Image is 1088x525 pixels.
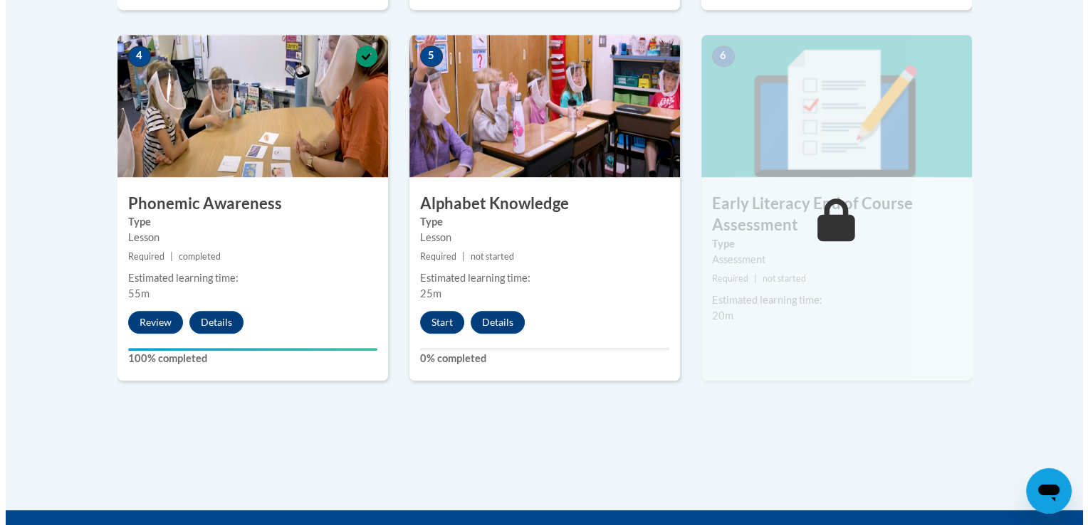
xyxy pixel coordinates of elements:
span: completed [173,251,215,262]
span: 55m [122,287,144,299]
span: 5 [414,46,437,67]
button: Details [184,311,238,334]
iframe: Button to launch messaging window [1020,468,1066,514]
span: Required [706,273,743,284]
div: Estimated learning time: [122,270,372,286]
div: Your progress [122,348,372,351]
label: Type [122,214,372,230]
button: Review [122,311,177,334]
div: Assessment [706,252,956,267]
span: | [164,251,167,262]
span: not started [757,273,800,284]
label: 0% completed [414,351,664,366]
button: Details [465,311,519,334]
div: Lesson [414,230,664,245]
span: 25m [414,287,436,299]
div: Lesson [122,230,372,245]
h3: Phonemic Awareness [112,193,382,215]
span: Required [122,251,159,262]
span: not started [465,251,508,262]
button: Start [414,311,459,334]
img: Course Image [404,35,674,177]
span: | [748,273,751,284]
span: 20m [706,309,728,322]
h3: Early Literacy End of Course Assessment [696,193,966,237]
div: Estimated learning time: [706,292,956,308]
span: 6 [706,46,729,67]
img: Course Image [112,35,382,177]
span: | [456,251,459,262]
img: Course Image [696,35,966,177]
label: 100% completed [122,351,372,366]
span: 4 [122,46,145,67]
label: Type [414,214,664,230]
div: Estimated learning time: [414,270,664,286]
h3: Alphabet Knowledge [404,193,674,215]
span: Required [414,251,451,262]
label: Type [706,236,956,252]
